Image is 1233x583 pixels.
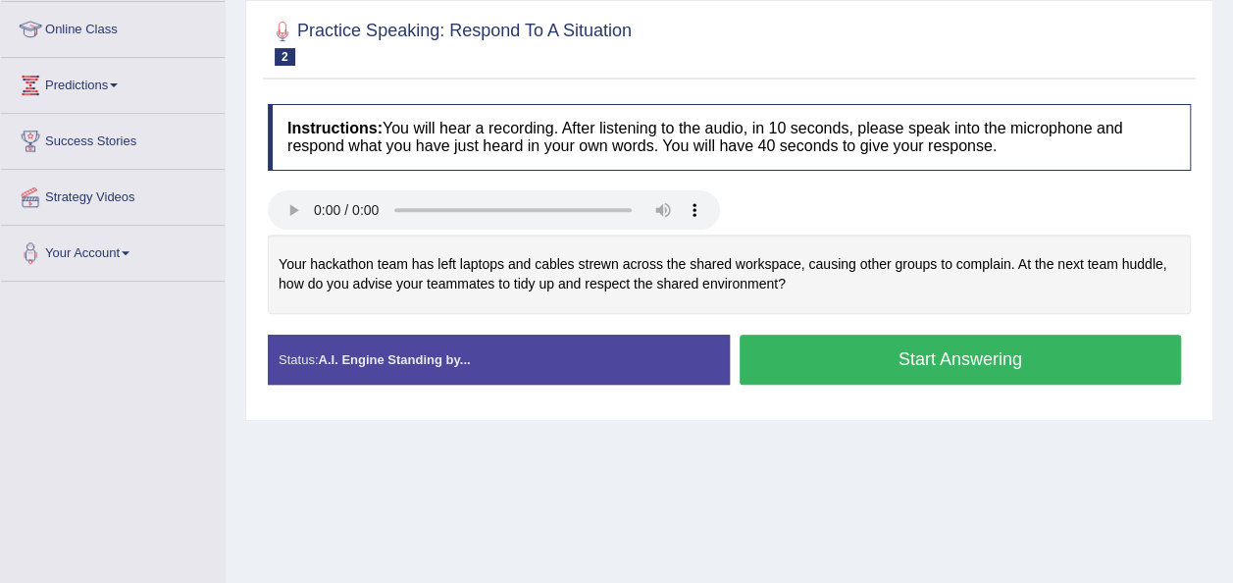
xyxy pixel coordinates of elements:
[268,17,632,66] h2: Practice Speaking: Respond To A Situation
[1,226,225,275] a: Your Account
[1,170,225,219] a: Strategy Videos
[1,2,225,51] a: Online Class
[740,335,1182,385] button: Start Answering
[268,235,1191,314] div: Your hackathon team has left laptops and cables strewn across the shared workspace, causing other...
[268,335,730,385] div: Status:
[287,120,383,136] b: Instructions:
[1,114,225,163] a: Success Stories
[1,58,225,107] a: Predictions
[275,48,295,66] span: 2
[318,352,470,367] strong: A.I. Engine Standing by...
[268,104,1191,170] h4: You will hear a recording. After listening to the audio, in 10 seconds, please speak into the mic...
